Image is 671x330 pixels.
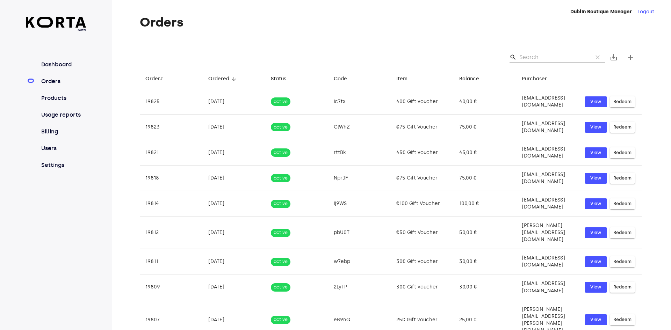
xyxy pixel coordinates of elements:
span: Redeem [613,258,632,266]
td: NprJF [328,166,391,191]
td: ij9WS [328,191,391,217]
td: [DATE] [203,217,266,249]
td: 19821 [140,140,203,166]
img: Korta [26,17,86,28]
td: [DATE] [203,191,266,217]
button: View [585,198,607,209]
span: Item [396,75,417,83]
button: View [585,96,607,107]
span: active [271,258,290,265]
a: View [585,147,607,158]
span: Redeem [613,149,632,157]
td: 19811 [140,249,203,274]
button: View [585,227,607,238]
td: [DATE] [203,249,266,274]
span: Redeem [613,229,632,237]
div: Purchaser [522,75,547,83]
td: 30€ Gift voucher [391,249,454,274]
span: Redeem [613,316,632,324]
span: View [588,229,604,237]
div: Status [271,75,286,83]
span: View [588,98,604,106]
td: €75 Gift Voucher [391,166,454,191]
td: 19812 [140,217,203,249]
td: 40,00 € [454,89,517,115]
td: [EMAIL_ADDRESS][DOMAIN_NAME] [516,140,579,166]
span: View [588,258,604,266]
td: 19825 [140,89,203,115]
span: View [588,316,604,324]
a: Products [40,94,86,102]
td: €75 Gift Voucher [391,115,454,140]
button: Redeem [610,173,635,184]
button: View [585,282,607,293]
button: Redeem [610,314,635,325]
td: 75,00 € [454,166,517,191]
td: rttBk [328,140,391,166]
div: Ordered [208,75,229,83]
td: €50 Gift Voucher [391,217,454,249]
button: Logout [637,8,654,15]
td: 19809 [140,274,203,300]
span: Purchaser [522,75,556,83]
td: 45€ Gift voucher [391,140,454,166]
button: View [585,314,607,325]
td: [DATE] [203,274,266,300]
td: 40€ Gift voucher [391,89,454,115]
td: [DATE] [203,89,266,115]
button: Redeem [610,96,635,107]
a: View [585,173,607,184]
span: Redeem [613,200,632,208]
a: beta [26,17,86,32]
span: Search [510,54,517,61]
td: 30,00 € [454,249,517,274]
span: Order# [145,75,172,83]
span: beta [26,28,86,32]
td: [EMAIL_ADDRESS][DOMAIN_NAME] [516,89,579,115]
td: 75,00 € [454,115,517,140]
span: active [271,229,290,236]
a: Users [40,144,86,153]
td: [EMAIL_ADDRESS][DOMAIN_NAME] [516,115,579,140]
td: [EMAIL_ADDRESS][DOMAIN_NAME] [516,166,579,191]
span: save_alt [609,53,618,61]
button: Redeem [610,256,635,267]
td: 30,00 € [454,274,517,300]
td: 30€ Gift voucher [391,274,454,300]
span: active [271,284,290,291]
div: Balance [459,75,479,83]
span: active [271,175,290,182]
span: active [271,149,290,156]
span: View [588,200,604,208]
button: Redeem [610,122,635,133]
td: €100 Gift Voucher [391,191,454,217]
span: View [588,283,604,291]
a: Dashboard [40,60,86,69]
span: View [588,123,604,131]
span: active [271,200,290,207]
input: Search [519,52,587,63]
td: ic7tx [328,89,391,115]
button: View [585,256,607,267]
td: [EMAIL_ADDRESS][DOMAIN_NAME] [516,249,579,274]
button: Create new gift card [622,49,639,66]
div: Order# [145,75,163,83]
span: Status [271,75,295,83]
span: active [271,124,290,131]
td: 50,00 € [454,217,517,249]
a: Orders [40,77,86,86]
button: View [585,122,607,133]
td: pbU0T [328,217,391,249]
td: [PERSON_NAME][EMAIL_ADDRESS][DOMAIN_NAME] [516,217,579,249]
td: 19823 [140,115,203,140]
strong: Dublin Boutique Manager [570,9,632,15]
td: 19818 [140,166,203,191]
button: Redeem [610,282,635,293]
span: Redeem [613,283,632,291]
